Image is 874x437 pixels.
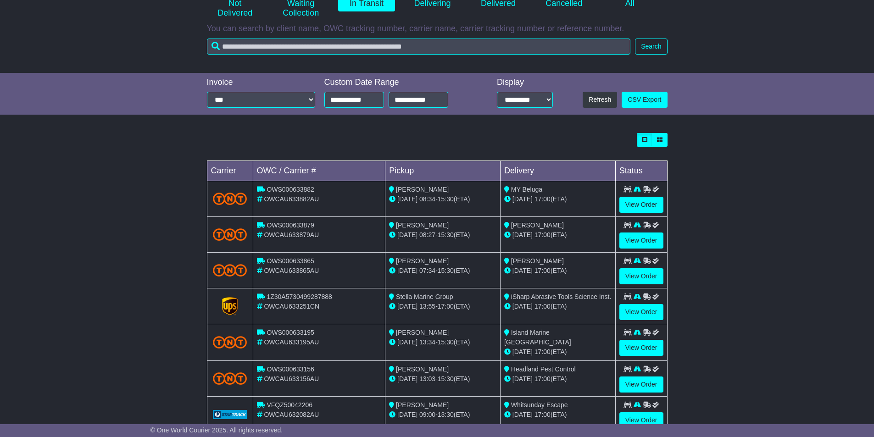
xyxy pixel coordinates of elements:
[396,257,449,265] span: [PERSON_NAME]
[213,372,247,385] img: TNT_Domestic.png
[419,195,435,203] span: 08:34
[150,426,283,434] span: © One World Courier 2025. All rights reserved.
[267,186,314,193] span: OWS000633882
[512,375,533,382] span: [DATE]
[504,230,612,240] div: (ETA)
[534,195,551,203] span: 17:00
[397,375,418,382] span: [DATE]
[396,293,453,300] span: Stella Marine Group
[397,267,418,274] span: [DATE]
[534,411,551,418] span: 17:00
[264,303,319,310] span: OWCAU633251CN
[504,374,612,384] div: (ETA)
[389,374,496,384] div: - (ETA)
[207,24,668,34] p: You can search by client name, OWC tracking number, carrier name, carrier tracking number or refe...
[534,348,551,355] span: 17:00
[419,231,435,238] span: 08:27
[389,410,496,420] div: - (ETA)
[419,375,435,382] span: 13:03
[213,410,247,419] img: GetCarrierServiceLogo
[504,194,612,204] div: (ETA)
[267,257,314,265] span: OWS000633865
[619,376,663,393] a: View Order
[396,365,449,373] span: [PERSON_NAME]
[397,303,418,310] span: [DATE]
[396,401,449,409] span: [PERSON_NAME]
[389,230,496,240] div: - (ETA)
[438,375,454,382] span: 15:30
[497,77,553,88] div: Display
[419,411,435,418] span: 09:00
[264,195,319,203] span: OWCAU633882AU
[397,338,418,346] span: [DATE]
[438,303,454,310] span: 17:00
[419,303,435,310] span: 13:55
[438,231,454,238] span: 15:30
[389,337,496,347] div: - (ETA)
[213,264,247,277] img: TNT_Domestic.png
[512,303,533,310] span: [DATE]
[438,195,454,203] span: 15:30
[267,329,314,336] span: OWS000633195
[213,193,247,205] img: TNT_Domestic.png
[438,411,454,418] span: 13:30
[512,411,533,418] span: [DATE]
[512,348,533,355] span: [DATE]
[622,92,667,108] a: CSV Export
[512,231,533,238] span: [DATE]
[385,161,501,181] td: Pickup
[396,221,449,229] span: [PERSON_NAME]
[534,303,551,310] span: 17:00
[619,340,663,356] a: View Order
[504,302,612,311] div: (ETA)
[419,267,435,274] span: 07:34
[264,338,319,346] span: OWCAU633195AU
[534,375,551,382] span: 17:00
[619,232,663,249] a: View Order
[267,293,332,300] span: 1Z30A5730499287888
[619,304,663,320] a: View Order
[419,338,435,346] span: 13:34
[615,161,667,181] td: Status
[267,221,314,229] span: OWS000633879
[511,257,564,265] span: [PERSON_NAME]
[207,161,253,181] td: Carrier
[267,365,314,373] span: OWS000633156
[389,194,496,204] div: - (ETA)
[438,267,454,274] span: 15:30
[397,195,418,203] span: [DATE]
[504,329,571,346] span: Island Marine [GEOGRAPHIC_DATA]
[396,186,449,193] span: [PERSON_NAME]
[534,267,551,274] span: 17:00
[583,92,617,108] button: Refresh
[511,221,564,229] span: [PERSON_NAME]
[438,338,454,346] span: 15:30
[253,161,385,181] td: OWC / Carrier #
[534,231,551,238] span: 17:00
[511,401,568,409] span: Whitsunday Escape
[389,266,496,276] div: - (ETA)
[213,228,247,241] img: TNT_Domestic.png
[619,268,663,284] a: View Order
[397,411,418,418] span: [DATE]
[324,77,472,88] div: Custom Date Range
[389,302,496,311] div: - (ETA)
[267,401,312,409] span: VFQZ50042206
[619,412,663,428] a: View Order
[511,186,542,193] span: MY Beluga
[207,77,315,88] div: Invoice
[396,329,449,336] span: [PERSON_NAME]
[213,336,247,348] img: TNT_Domestic.png
[500,161,615,181] td: Delivery
[264,411,319,418] span: OWCAU632082AU
[264,375,319,382] span: OWCAU633156AU
[397,231,418,238] span: [DATE]
[619,197,663,213] a: View Order
[222,297,238,315] img: GetCarrierServiceLogo
[511,365,576,373] span: Headland Pest Control
[511,293,611,300] span: iSharp Abrasive Tools Science Inst.
[635,39,667,55] button: Search
[504,410,612,420] div: (ETA)
[512,267,533,274] span: [DATE]
[264,267,319,274] span: OWCAU633865AU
